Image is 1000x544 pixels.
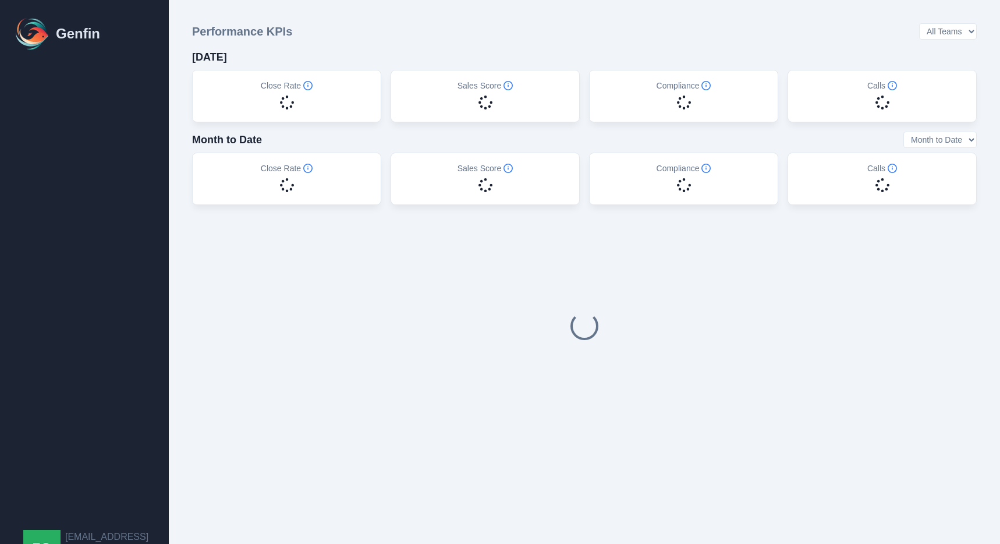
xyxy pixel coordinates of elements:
h5: Close Rate [261,80,313,91]
span: Info [503,81,513,90]
h5: Sales Score [458,163,513,174]
span: Info [503,164,513,173]
h5: Calls [867,80,897,91]
h5: Compliance [657,80,711,91]
span: Info [701,81,711,90]
h2: [EMAIL_ADDRESS] [65,530,148,544]
h4: [DATE] [192,49,227,65]
span: Info [888,164,897,173]
h1: Genfin [56,24,100,43]
h5: Calls [867,163,897,174]
span: Info [888,81,897,90]
h5: Close Rate [261,163,313,174]
h5: Sales Score [458,80,513,91]
h3: Performance KPIs [192,23,292,40]
span: Info [303,81,313,90]
h5: Compliance [657,163,711,174]
img: Logo [14,15,51,52]
span: Info [303,164,313,173]
h4: Month to Date [192,132,262,148]
span: Info [701,164,711,173]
